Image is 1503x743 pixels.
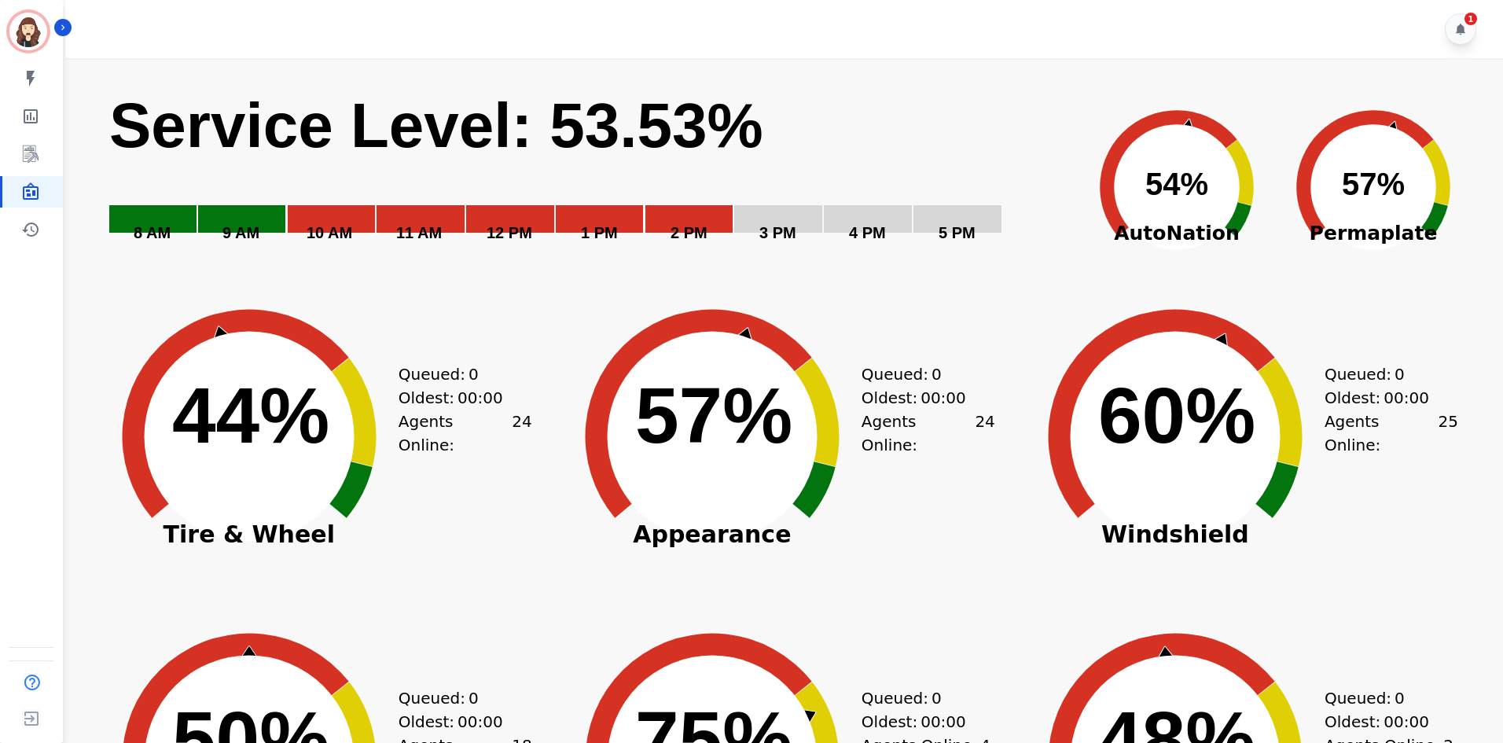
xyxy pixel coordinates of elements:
[1275,219,1472,248] span: Permaplate
[1325,710,1442,734] div: Oldest:
[399,362,516,386] div: Queued:
[1325,410,1458,457] div: Agents Online:
[671,224,707,241] text: 2 PM
[458,386,503,410] span: 00:00
[581,224,618,241] text: 1 PM
[458,710,503,734] span: 00:00
[469,686,479,710] span: 0
[932,362,942,386] span: 0
[222,224,259,241] text: 9 AM
[469,362,479,386] span: 0
[399,710,516,734] div: Oldest:
[1464,13,1477,25] div: 1
[1395,686,1405,710] span: 0
[92,527,406,543] span: Tire & Wheel
[396,224,442,241] text: 11 AM
[635,371,792,459] text: 57%
[1098,371,1255,459] text: 60%
[862,710,979,734] div: Oldest:
[932,686,942,710] span: 0
[939,224,976,241] text: 5 PM
[862,686,979,710] div: Queued:
[1384,710,1429,734] span: 00:00
[1342,167,1405,201] text: 57%
[1325,362,1442,386] div: Queued:
[399,386,516,410] div: Oldest:
[307,224,352,241] text: 10 AM
[862,386,979,410] div: Oldest:
[1395,362,1405,386] span: 0
[1018,527,1332,543] span: Windshield
[1384,386,1429,410] span: 00:00
[1325,386,1442,410] div: Oldest:
[109,90,763,160] text: Service Level: 53.53%
[555,527,869,543] span: Appearance
[1325,686,1442,710] div: Queued:
[862,410,995,457] div: Agents Online:
[108,87,1075,264] svg: Service Level: 0%
[512,410,531,457] span: 24
[921,386,966,410] span: 00:00
[849,224,886,241] text: 4 PM
[399,686,516,710] div: Queued:
[975,410,994,457] span: 24
[487,224,532,241] text: 12 PM
[172,371,329,459] text: 44%
[1438,410,1457,457] span: 25
[399,410,532,457] div: Agents Online:
[134,224,171,241] text: 8 AM
[862,362,979,386] div: Queued:
[9,13,47,50] img: Bordered avatar
[1079,219,1275,248] span: AutoNation
[759,224,796,241] text: 3 PM
[1145,167,1208,201] text: 54%
[921,710,966,734] span: 00:00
